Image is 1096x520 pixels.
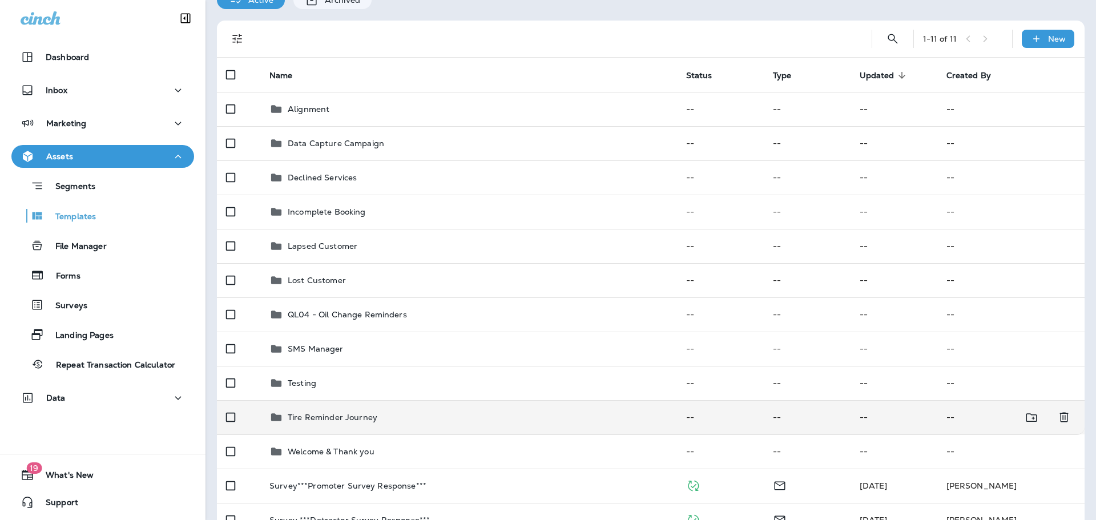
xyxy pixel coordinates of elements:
td: [PERSON_NAME] [937,469,1085,503]
p: Marketing [46,119,86,128]
td: -- [677,160,764,195]
td: -- [764,434,851,469]
td: -- [937,92,1085,126]
td: -- [677,434,764,469]
td: -- [764,92,851,126]
td: -- [764,263,851,297]
button: Filters [226,27,249,50]
p: Forms [45,271,80,282]
td: -- [851,400,937,434]
p: File Manager [44,241,107,252]
p: Surveys [44,301,87,312]
td: -- [937,332,1085,366]
button: Collapse Sidebar [170,7,202,30]
td: -- [851,126,937,160]
td: -- [937,434,1085,469]
button: Marketing [11,112,194,135]
button: 19What's New [11,463,194,486]
p: SMS Manager [288,344,344,353]
span: What's New [34,470,94,484]
button: Data [11,386,194,409]
td: -- [677,229,764,263]
button: Support [11,491,194,514]
button: Templates [11,204,194,228]
td: -- [764,160,851,195]
td: -- [764,297,851,332]
p: Data [46,393,66,402]
button: Dashboard [11,46,194,68]
span: Priscilla Valverde [860,481,888,491]
span: Name [269,70,308,80]
td: -- [851,297,937,332]
td: -- [764,366,851,400]
span: Updated [860,70,909,80]
span: Status [686,70,727,80]
span: Updated [860,71,894,80]
button: Forms [11,263,194,287]
td: -- [677,366,764,400]
p: Templates [44,212,96,223]
span: Email [773,479,787,490]
td: -- [677,126,764,160]
td: -- [677,195,764,229]
td: -- [937,126,1085,160]
p: Landing Pages [44,330,114,341]
p: Segments [44,182,95,193]
td: -- [937,400,1041,434]
span: Status [686,71,712,80]
button: Inbox [11,79,194,102]
span: Type [773,70,807,80]
td: -- [764,195,851,229]
button: Surveys [11,293,194,317]
p: QL04 - Oil Change Reminders [288,310,407,319]
td: -- [937,160,1085,195]
p: Survey***Promoter Survey Response*** [269,481,426,490]
p: Lapsed Customer [288,241,357,251]
td: -- [937,195,1085,229]
td: -- [677,332,764,366]
span: Name [269,71,293,80]
td: -- [764,400,851,434]
td: -- [851,195,937,229]
button: Delete [1053,406,1075,429]
p: Testing [288,378,316,388]
p: Alignment [288,104,329,114]
td: -- [677,263,764,297]
p: Lost Customer [288,276,346,285]
p: Data Capture Campaign [288,139,384,148]
td: -- [851,366,937,400]
td: -- [764,332,851,366]
td: -- [677,400,764,434]
button: Landing Pages [11,323,194,346]
p: Repeat Transaction Calculator [45,360,175,371]
td: -- [677,297,764,332]
td: -- [937,229,1085,263]
td: -- [937,366,1085,400]
span: Type [773,71,792,80]
span: Published [686,479,700,490]
td: -- [851,263,937,297]
p: Inbox [46,86,67,95]
td: -- [677,92,764,126]
p: Declined Services [288,173,357,182]
button: Move to folder [1020,406,1043,429]
td: -- [937,263,1085,297]
td: -- [851,434,937,469]
p: Welcome & Thank you [288,447,374,456]
span: 19 [26,462,42,474]
span: Created By [946,71,991,80]
td: -- [937,297,1085,332]
td: -- [851,229,937,263]
button: File Manager [11,233,194,257]
td: -- [851,160,937,195]
button: Repeat Transaction Calculator [11,352,194,376]
td: -- [851,92,937,126]
span: Support [34,498,78,511]
span: Created By [946,70,1006,80]
td: -- [851,332,937,366]
p: Incomplete Booking [288,207,366,216]
div: 1 - 11 of 11 [923,34,957,43]
p: Tire Reminder Journey [288,413,377,422]
td: -- [764,126,851,160]
button: Assets [11,145,194,168]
